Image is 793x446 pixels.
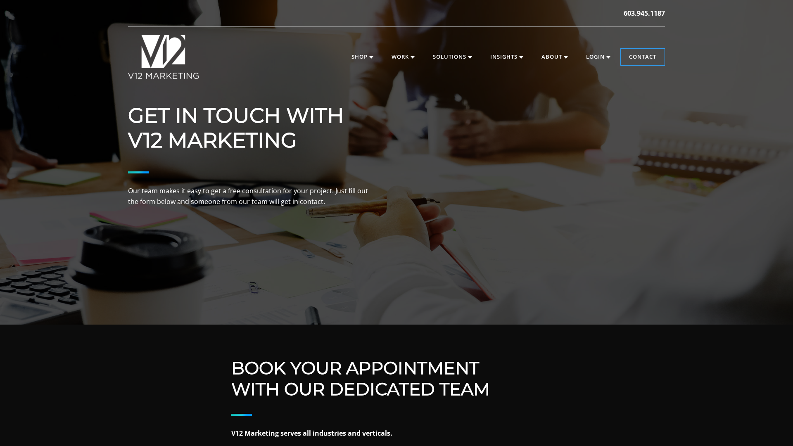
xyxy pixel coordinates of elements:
strong: V12 Marketing serves all industries and verticals. [231,429,392,438]
img: V12 MARKETING Logo New Hampshire Marketing Agency [128,35,199,79]
a: Login [578,49,619,65]
h2: Book Your Appointment With Our Dedicated Team [231,358,562,399]
a: 603.945.1187 [624,8,665,18]
a: Insights [482,49,532,65]
h1: Get in Touch with V12 Marketing [128,103,376,153]
a: Solutions [425,49,480,65]
a: Work [383,49,423,65]
a: Shop [343,49,382,65]
a: Contact [621,49,665,65]
p: Our team makes it easy to get a free consultation for your project. Just fill out the form below ... [128,186,376,207]
a: About [533,49,576,65]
